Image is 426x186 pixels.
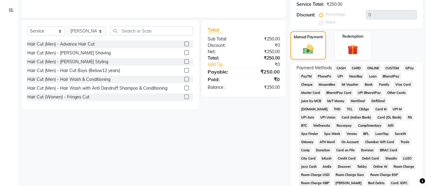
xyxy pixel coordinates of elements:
[208,27,222,33] span: Total
[203,55,244,61] div: Total:
[110,26,193,36] input: Search or Scan
[321,163,334,170] span: AmEx
[251,61,285,68] div: ₹0
[299,146,312,153] span: Comp
[357,105,371,112] span: CEdge
[342,34,363,39] label: Redemption
[203,76,244,83] div: Paid:
[299,81,314,88] span: Cheque
[326,19,335,25] label: Fixed
[356,122,384,129] span: Complimentary
[345,130,359,137] span: Venmo
[317,81,337,88] span: MosamBee
[244,36,284,42] div: ₹250.00
[371,163,389,170] span: Online W
[378,146,399,153] span: BRAC Card
[203,84,244,91] div: Balance :
[244,68,284,75] div: ₹250.00
[373,105,388,112] span: Card M
[355,163,369,170] span: Tabby
[326,12,345,17] label: Percentage
[381,73,401,80] span: BharatPay
[340,81,361,88] span: MI Voucher
[299,114,316,121] span: UPI Axis
[349,97,367,104] span: MariDeal
[386,122,395,129] span: Nift
[340,114,373,121] span: Card (Indian Bank)
[327,1,342,8] div: ₹250.00
[299,97,323,104] span: Juice by MCB
[347,73,365,80] span: NearBuy
[27,41,95,47] div: Hair Cut (Men) - Advance Hair Cut
[300,43,316,55] img: _cash.svg
[393,130,408,137] span: SaveIN
[398,138,411,145] span: Trade
[363,138,396,145] span: Chamber Gift Card
[27,76,110,83] div: Hair Cut (Men) - Hair Wash & Conditioning
[27,67,120,74] div: Hair Cut (Men) - Hair Cut Boys (Below12 years)
[297,65,332,71] span: Payment Methods
[27,85,167,91] div: Hair Cut (Men) - Hair Wash with Anti Dandruff Shampoo & Conditioning
[311,122,332,129] span: Wellnessta
[345,105,355,112] span: TCL
[336,163,353,170] span: Discover
[299,163,318,170] span: Jazz Cash
[336,155,358,162] span: Credit Card
[244,76,284,83] div: ₹0
[299,122,309,129] span: BTC
[314,146,332,153] span: Donation
[299,138,315,145] span: GMoney
[318,114,337,121] span: UPI Union
[340,138,361,145] span: On Account
[394,81,413,88] span: Visa Card
[335,122,354,129] span: Razorpay
[350,64,363,71] span: CARD
[299,89,322,96] span: Master Card
[203,42,244,49] div: Discount:
[297,1,324,8] div: Service Total:
[365,64,381,71] span: ONLINE
[299,105,330,112] span: [DOMAIN_NAME]
[318,138,337,145] span: ATH Movil
[324,89,354,96] span: BharatPay Card
[299,73,314,80] span: PayTM
[203,36,244,42] div: Sub Total:
[376,114,404,121] span: Card (DL Bank)
[299,171,331,178] span: Room Charge USD
[383,155,399,162] span: Shoutlo
[363,81,375,88] span: Bank
[403,64,416,71] span: GPay
[406,114,414,121] span: RS
[203,68,244,75] div: Payable:
[332,105,343,112] span: THD
[336,73,345,80] span: UPI
[244,49,284,55] div: ₹250.00
[203,49,244,55] div: Net:
[294,34,323,40] label: Manual Payment
[334,146,357,153] span: Card on File
[244,84,284,91] div: ₹250.00
[244,42,284,49] div: ₹0
[385,89,408,96] span: Other Cards
[299,155,317,162] span: City Card
[299,130,320,137] span: Spa Finder
[297,12,315,18] div: Discount:
[334,64,347,71] span: CASH
[373,130,391,137] span: LoanTap
[344,43,361,56] img: _gift.svg
[325,97,347,104] span: MyT Money
[392,163,416,170] span: Room Charge
[356,89,383,96] span: UPI BharatPay
[27,50,111,56] div: Hair Cut (Men) - [PERSON_NAME] Shaving
[367,73,378,80] span: Loan
[368,171,400,178] span: Room Charge EGP
[361,130,371,137] span: BFL
[320,155,334,162] span: bKash
[244,55,284,61] div: ₹250.00
[401,155,414,162] span: LUZO
[359,146,376,153] span: Envision
[203,61,250,68] a: Add Tip
[334,171,366,178] span: Room Charge Euro
[322,130,342,137] span: Spa Week
[316,73,333,80] span: PhonePe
